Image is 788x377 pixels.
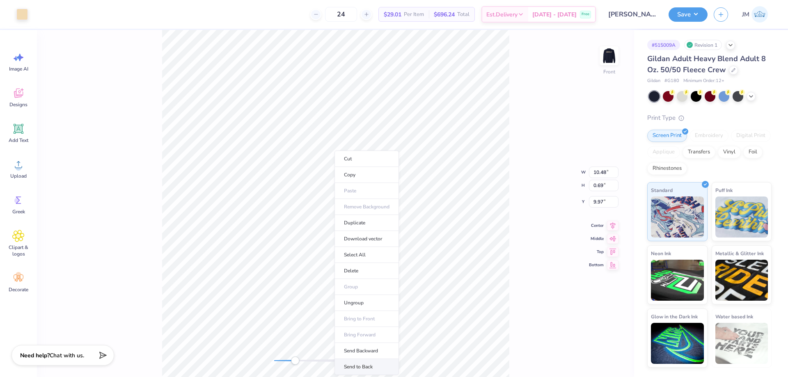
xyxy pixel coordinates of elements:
[647,78,660,85] span: Gildan
[751,6,768,23] img: Joshua Macky Gaerlan
[334,151,399,167] li: Cut
[10,173,27,179] span: Upload
[9,101,27,108] span: Designs
[334,215,399,231] li: Duplicate
[647,146,680,158] div: Applique
[334,263,399,279] li: Delete
[738,6,772,23] a: JM
[589,262,604,268] span: Bottom
[651,186,673,194] span: Standard
[603,68,615,75] div: Front
[486,10,518,19] span: Est. Delivery
[457,10,470,19] span: Total
[651,196,704,238] img: Standard
[589,249,604,255] span: Top
[731,130,771,142] div: Digital Print
[715,312,753,321] span: Water based Ink
[334,295,399,311] li: Ungroup
[434,10,455,19] span: $696.24
[651,260,704,301] img: Neon Ink
[647,113,772,123] div: Print Type
[715,249,764,258] span: Metallic & Glitter Ink
[601,48,617,64] img: Front
[334,359,399,375] li: Send to Back
[651,312,698,321] span: Glow in the Dark Ink
[715,196,768,238] img: Puff Ink
[12,208,25,215] span: Greek
[715,186,733,194] span: Puff Ink
[20,352,50,359] strong: Need help?
[651,249,671,258] span: Neon Ink
[5,244,32,257] span: Clipart & logos
[404,10,424,19] span: Per Item
[334,247,399,263] li: Select All
[743,146,763,158] div: Foil
[647,162,687,175] div: Rhinestones
[689,130,728,142] div: Embroidery
[647,40,680,50] div: # 515009A
[718,146,741,158] div: Vinyl
[334,167,399,183] li: Copy
[325,7,357,22] input: – –
[9,66,28,72] span: Image AI
[9,137,28,144] span: Add Text
[9,286,28,293] span: Decorate
[651,323,704,364] img: Glow in the Dark Ink
[334,231,399,247] li: Download vector
[582,11,589,17] span: Free
[589,235,604,242] span: Middle
[647,130,687,142] div: Screen Print
[291,356,299,365] div: Accessibility label
[50,352,84,359] span: Chat with us.
[742,10,749,19] span: JM
[715,323,768,364] img: Water based Ink
[684,40,722,50] div: Revision 1
[683,146,715,158] div: Transfers
[647,54,766,75] span: Gildan Adult Heavy Blend Adult 8 Oz. 50/50 Fleece Crew
[334,343,399,359] li: Send Backward
[532,10,577,19] span: [DATE] - [DATE]
[384,10,401,19] span: $29.01
[715,260,768,301] img: Metallic & Glitter Ink
[589,222,604,229] span: Center
[602,6,662,23] input: Untitled Design
[683,78,724,85] span: Minimum Order: 12 +
[669,7,708,22] button: Save
[664,78,679,85] span: # G180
